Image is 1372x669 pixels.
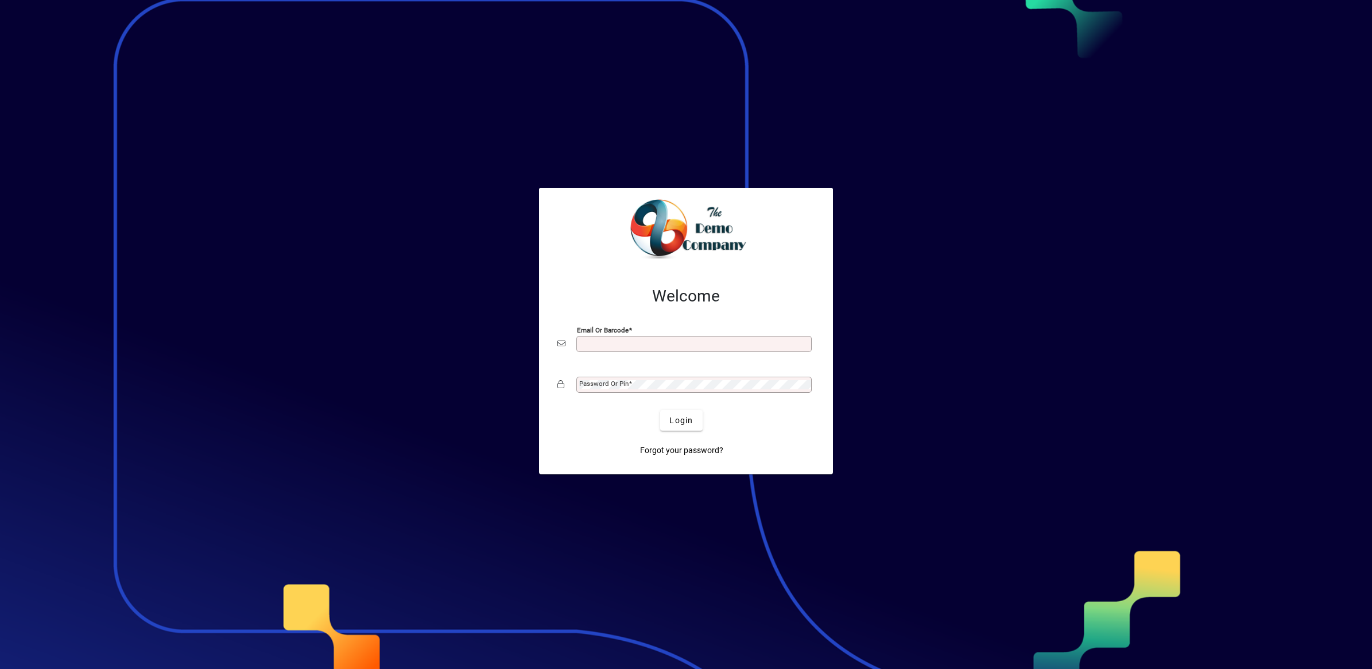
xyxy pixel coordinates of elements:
[579,380,629,388] mat-label: Password or Pin
[557,287,815,306] h2: Welcome
[640,444,723,457] span: Forgot your password?
[635,440,728,461] a: Forgot your password?
[577,326,629,334] mat-label: Email or Barcode
[660,410,702,431] button: Login
[669,415,693,427] span: Login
